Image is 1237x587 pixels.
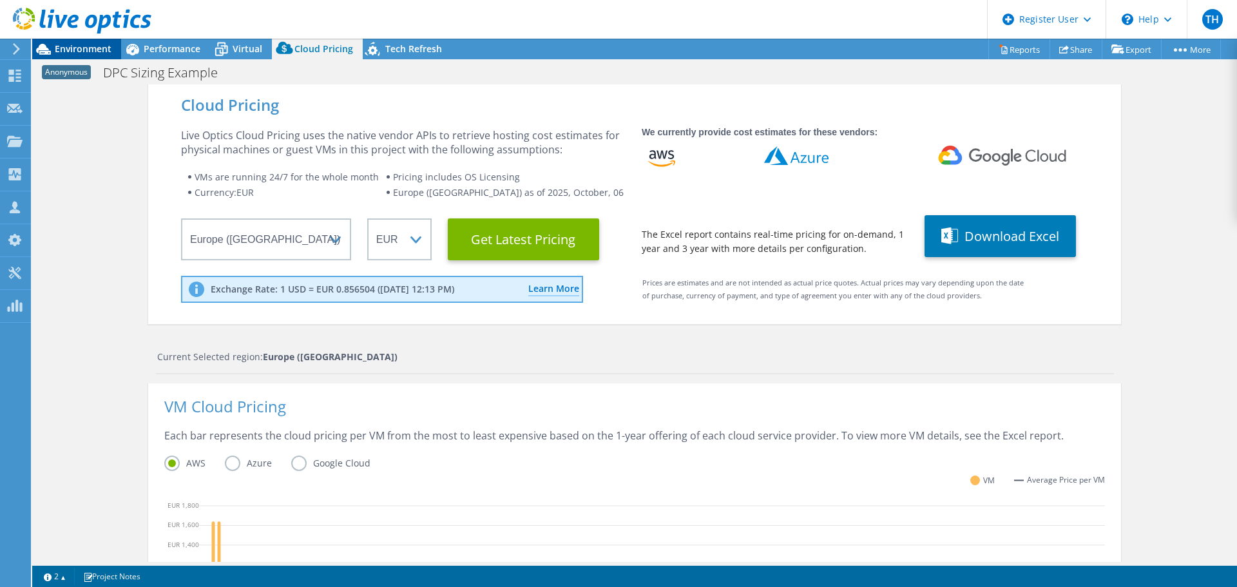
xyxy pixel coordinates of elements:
[211,284,454,295] p: Exchange Rate: 1 USD = EUR 0.856504 ([DATE] 12:13 PM)
[621,276,1029,311] div: Prices are estimates and are not intended as actual price quotes. Actual prices may vary dependin...
[393,171,520,183] span: Pricing includes OS Licensing
[385,43,442,55] span: Tech Refresh
[263,351,398,363] strong: Europe ([GEOGRAPHIC_DATA])
[42,65,91,79] span: Anonymous
[168,559,199,568] text: EUR 1,200
[642,127,877,137] strong: We currently provide cost estimates for these vendors:
[294,43,353,55] span: Cloud Pricing
[925,215,1076,257] button: Download Excel
[393,186,624,198] span: Europe ([GEOGRAPHIC_DATA]) as of 2025, October, 06
[181,98,1088,112] div: Cloud Pricing
[291,456,390,471] label: Google Cloud
[74,568,149,584] a: Project Notes
[168,501,199,510] text: EUR 1,800
[181,128,626,157] div: Live Optics Cloud Pricing uses the native vendor APIs to retrieve hosting cost estimates for phys...
[1102,39,1162,59] a: Export
[642,227,908,256] div: The Excel report contains real-time pricing for on-demand, 1 year and 3 year with more details pe...
[983,473,995,488] span: VM
[1202,9,1223,30] span: TH
[1161,39,1221,59] a: More
[168,520,199,529] text: EUR 1,600
[195,171,379,183] span: VMs are running 24/7 for the whole month
[1122,14,1133,25] svg: \n
[157,350,1114,364] div: Current Selected region:
[144,43,200,55] span: Performance
[97,66,238,80] h1: DPC Sizing Example
[1027,473,1105,487] span: Average Price per VM
[1050,39,1102,59] a: Share
[988,39,1050,59] a: Reports
[448,218,599,260] button: Get Latest Pricing
[233,43,262,55] span: Virtual
[55,43,111,55] span: Environment
[528,282,579,296] a: Learn More
[225,456,291,471] label: Azure
[168,540,199,549] text: EUR 1,400
[164,428,1105,456] div: Each bar represents the cloud pricing per VM from the most to least expensive based on the 1-year...
[164,399,1105,428] div: VM Cloud Pricing
[195,186,254,198] span: Currency: EUR
[164,456,225,471] label: AWS
[35,568,75,584] a: 2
